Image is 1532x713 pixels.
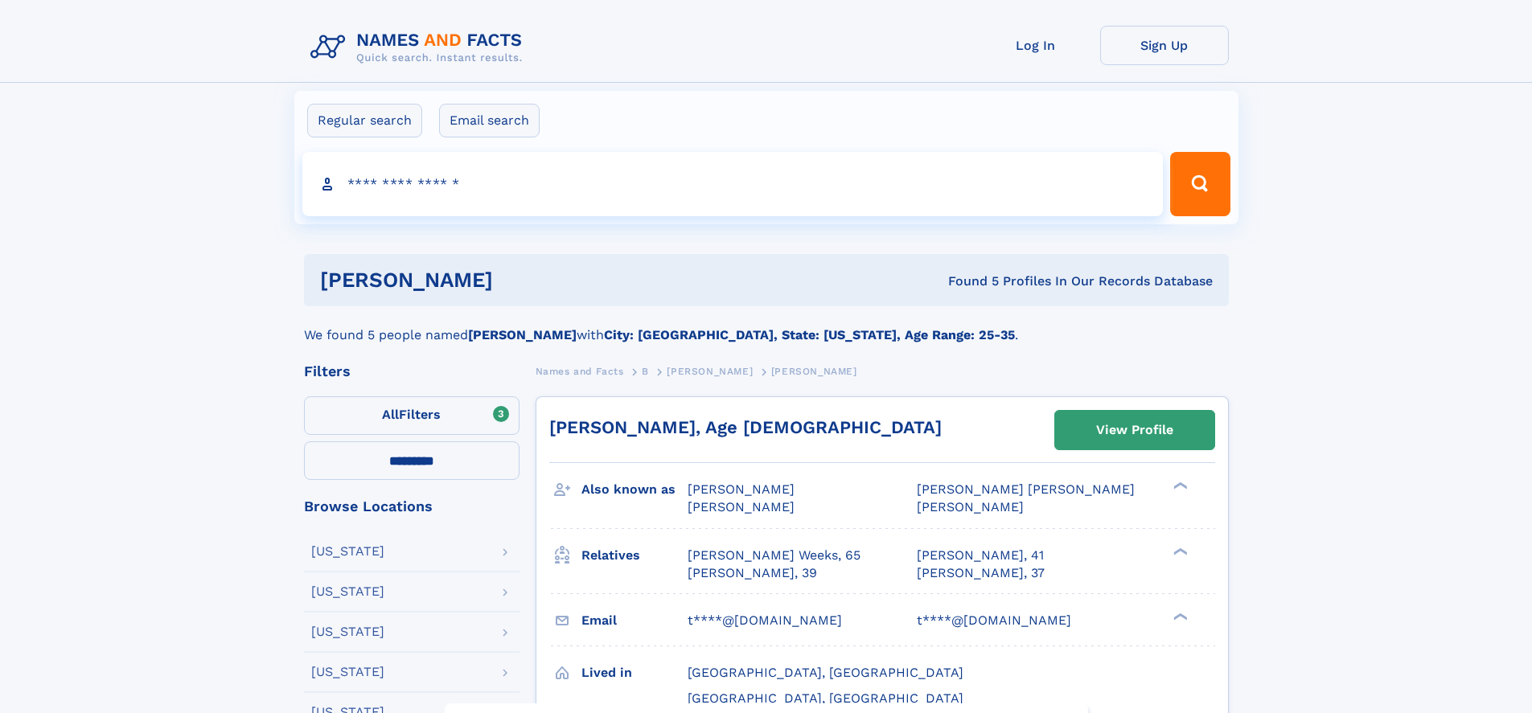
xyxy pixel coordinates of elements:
[667,361,753,381] a: [PERSON_NAME]
[439,104,540,137] label: Email search
[307,104,422,137] label: Regular search
[1169,546,1189,556] div: ❯
[581,659,688,686] h3: Lived in
[1169,611,1189,621] div: ❯
[302,152,1164,216] input: search input
[688,665,963,680] span: [GEOGRAPHIC_DATA], [GEOGRAPHIC_DATA]
[771,366,857,377] span: [PERSON_NAME]
[304,306,1229,345] div: We found 5 people named with .
[320,270,721,290] h1: [PERSON_NAME]
[468,327,577,342] b: [PERSON_NAME]
[688,547,860,564] a: [PERSON_NAME] Weeks, 65
[688,499,795,514] span: [PERSON_NAME]
[382,407,399,422] span: All
[688,690,963,706] span: [GEOGRAPHIC_DATA], [GEOGRAPHIC_DATA]
[304,26,536,69] img: Logo Names and Facts
[917,481,1135,497] span: [PERSON_NAME] [PERSON_NAME]
[688,481,795,497] span: [PERSON_NAME]
[917,499,1024,514] span: [PERSON_NAME]
[688,564,817,582] a: [PERSON_NAME], 39
[917,564,1045,582] a: [PERSON_NAME], 37
[1096,412,1173,449] div: View Profile
[581,542,688,569] h3: Relatives
[304,364,520,379] div: Filters
[971,26,1100,65] a: Log In
[311,666,384,678] div: [US_STATE]
[1100,26,1229,65] a: Sign Up
[536,361,624,381] a: Names and Facts
[917,547,1044,564] a: [PERSON_NAME], 41
[581,607,688,634] h3: Email
[1169,481,1189,491] div: ❯
[549,417,942,437] a: [PERSON_NAME], Age [DEMOGRAPHIC_DATA]
[721,272,1213,290] div: Found 5 Profiles In Our Records Database
[311,625,384,638] div: [US_STATE]
[1055,411,1214,449] a: View Profile
[311,545,384,558] div: [US_STATE]
[667,366,753,377] span: [PERSON_NAME]
[581,476,688,503] h3: Also known as
[604,327,1015,342] b: City: [GEOGRAPHIC_DATA], State: [US_STATE], Age Range: 25-35
[311,585,384,598] div: [US_STATE]
[304,396,520,435] label: Filters
[642,366,649,377] span: B
[1170,152,1230,216] button: Search Button
[642,361,649,381] a: B
[304,499,520,514] div: Browse Locations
